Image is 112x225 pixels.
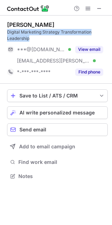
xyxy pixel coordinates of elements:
[7,123,108,136] button: Send email
[19,110,95,116] span: AI write personalized message
[19,93,95,99] div: Save to List / ATS / CRM
[18,173,105,179] span: Notes
[7,171,108,181] button: Notes
[7,140,108,153] button: Add to email campaign
[17,46,66,53] span: ***@[DOMAIN_NAME]
[17,58,90,64] span: [EMAIL_ADDRESS][PERSON_NAME][DOMAIN_NAME]
[7,21,54,28] div: [PERSON_NAME]
[7,29,108,42] div: Digital Marketing Strategy Transformation Leadership
[18,159,105,165] span: Find work email
[75,46,103,53] button: Reveal Button
[19,127,46,132] span: Send email
[19,144,75,149] span: Add to email campaign
[75,69,103,76] button: Reveal Button
[7,89,108,102] button: save-profile-one-click
[7,106,108,119] button: AI write personalized message
[7,157,108,167] button: Find work email
[7,4,49,13] img: ContactOut v5.3.10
